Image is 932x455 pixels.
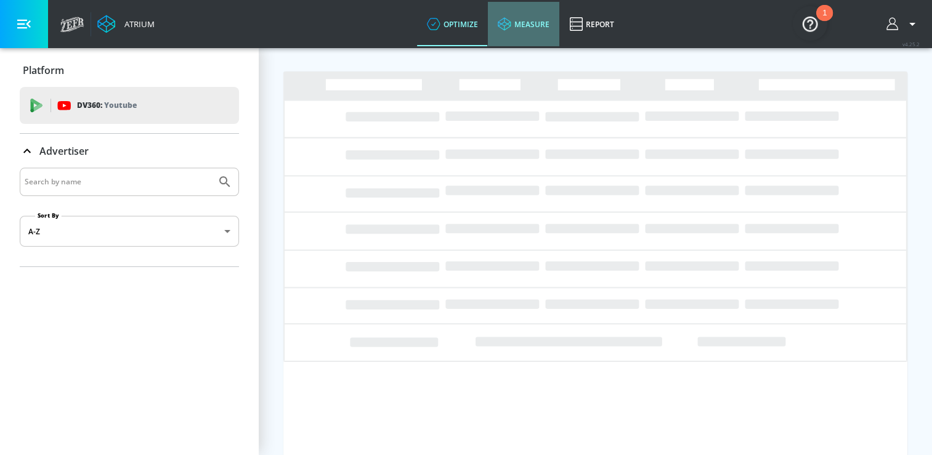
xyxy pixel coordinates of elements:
[25,174,211,190] input: Search by name
[120,18,155,30] div: Atrium
[20,134,239,168] div: Advertiser
[20,216,239,247] div: A-Z
[97,15,155,33] a: Atrium
[104,99,137,112] p: Youtube
[20,256,239,266] nav: list of Advertiser
[20,168,239,266] div: Advertiser
[39,144,89,158] p: Advertiser
[822,13,827,29] div: 1
[902,41,920,47] span: v 4.25.2
[20,53,239,88] div: Platform
[559,2,624,46] a: Report
[488,2,559,46] a: measure
[23,64,64,77] p: Platform
[77,99,137,112] p: DV360:
[35,211,62,219] label: Sort By
[417,2,488,46] a: optimize
[793,6,827,41] button: Open Resource Center, 1 new notification
[20,87,239,124] div: DV360: Youtube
